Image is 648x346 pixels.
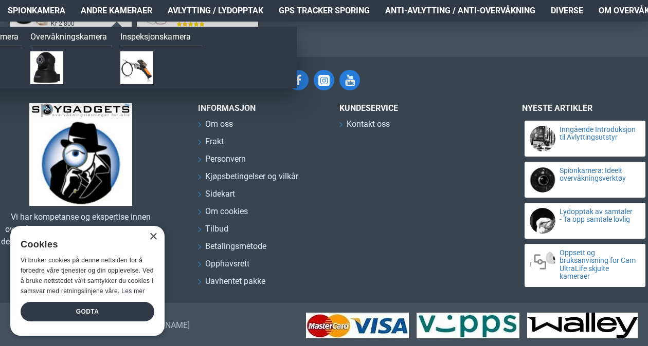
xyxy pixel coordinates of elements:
[198,153,246,170] a: Personvern
[198,188,235,205] a: Sidekart
[120,31,202,46] a: Inspeksjonskamera
[205,275,265,287] span: Uavhentet pakke
[560,249,636,281] a: Oppsett og bruksanvisning for Cam UltraLife skjulte kameraer
[198,118,233,136] a: Om oss
[198,103,324,113] h3: INFORMASJON
[339,118,390,136] a: Kontakt oss
[51,20,75,28] span: Kr 2 800
[198,258,249,275] a: Opphavsrett
[560,208,636,224] a: Lydopptak av samtaler - Ta opp samtale lovlig
[205,240,266,253] span: Betalingsmetode
[168,5,263,17] span: Avlytting / Lydopptak
[205,170,298,183] span: Kjøpsbetingelser og vilkår
[8,5,65,17] span: Spionkamera
[279,5,370,17] span: GPS Tracker Sporing
[527,313,638,338] img: Vi godtar faktura betaling
[417,313,519,338] img: Vi godtar Vipps
[29,103,132,206] img: SpyGadgets.no
[198,136,224,153] a: Frakt
[81,5,152,17] span: Andre kameraer
[198,205,248,223] a: Om cookies
[560,167,636,183] a: Spionkamera: Ideelt overvåkningsverktøy
[21,234,148,256] div: Cookies
[30,31,112,46] a: Overvåkningskamera
[205,188,235,200] span: Sidekart
[205,205,248,218] span: Om cookies
[385,5,535,17] span: Anti-avlytting / Anti-overvåkning
[198,275,265,293] a: Uavhentet pakke
[198,240,266,258] a: Betalingsmetode
[560,126,636,142] a: Inngående Introduksjon til Avlyttingsutstyr
[522,103,648,113] h3: Nyeste artikler
[21,257,154,294] span: Vi bruker cookies på denne nettsiden for å forbedre våre tjenester og din opplevelse. Ved å bruke...
[30,51,63,84] img: Overvåkningskamera
[198,223,228,240] a: Tilbud
[205,153,246,165] span: Personvern
[149,233,157,241] div: Close
[339,103,486,113] h3: Kundeservice
[306,313,409,338] img: Vi godtar Visa og MasterCard
[551,5,583,17] span: Diverse
[205,118,233,130] span: Om oss
[120,51,153,84] img: Inspeksjonskamera
[205,136,224,148] span: Frakt
[198,170,298,188] a: Kjøpsbetingelser og vilkår
[205,258,249,270] span: Opphavsrett
[21,302,154,321] div: Godta
[205,223,228,235] span: Tilbud
[121,287,145,295] a: Les mer, opens a new window
[347,118,390,130] span: Kontakt oss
